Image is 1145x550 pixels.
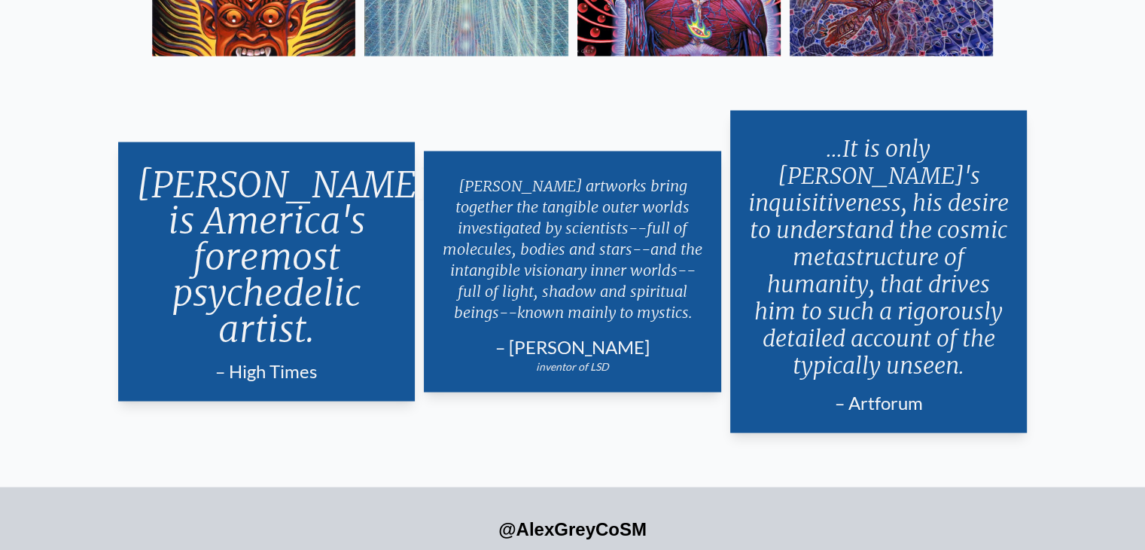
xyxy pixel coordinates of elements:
div: – Artforum [748,391,1009,415]
p: ...It is only [PERSON_NAME]'s inquisitiveness, his desire to understand the cosmic metastructure ... [748,129,1009,385]
div: – High Times [136,359,397,383]
em: inventor of LSD [536,360,609,373]
div: – [PERSON_NAME] [442,335,703,359]
a: @AlexGreyCoSM [498,519,647,539]
p: [PERSON_NAME] artworks bring together the tangible outer worlds investigated by scientists--full ... [442,170,703,329]
p: [PERSON_NAME] is America's foremost psychedelic artist. [136,160,397,353]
